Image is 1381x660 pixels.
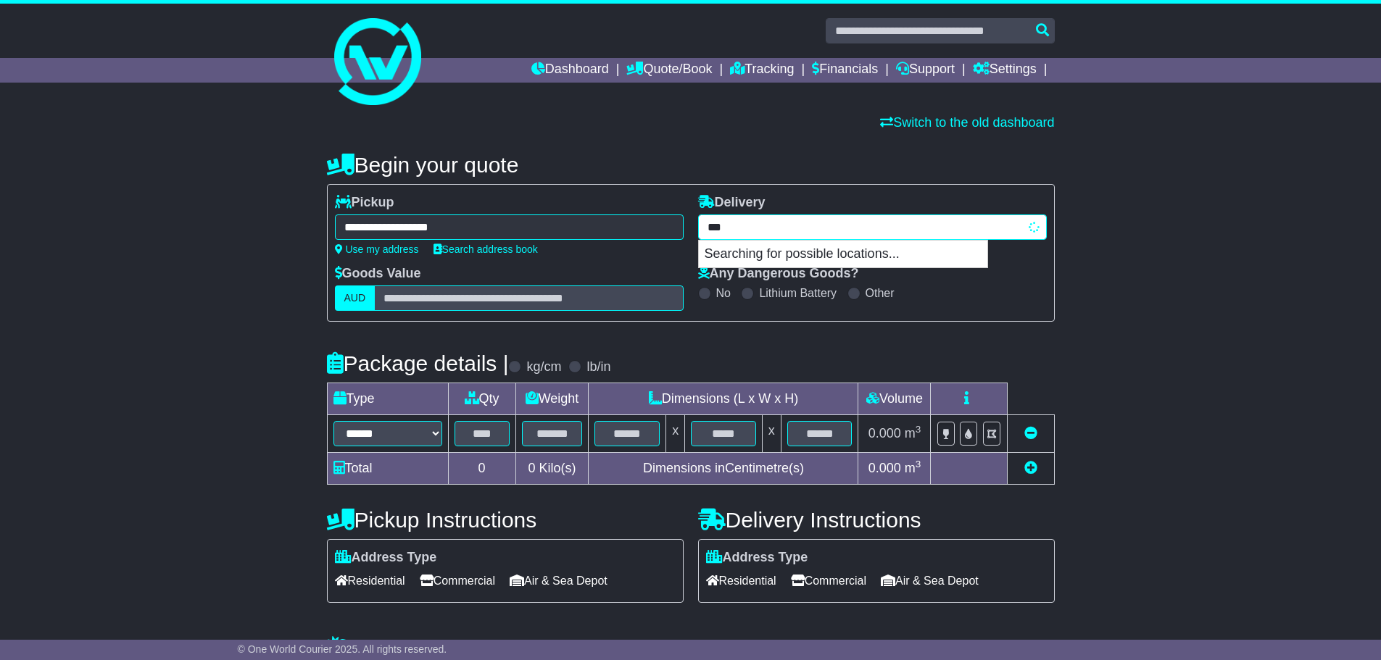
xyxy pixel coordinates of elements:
a: Dashboard [531,58,609,83]
span: © One World Courier 2025. All rights reserved. [238,643,447,655]
span: Commercial [420,569,495,592]
h4: Pickup Instructions [327,508,684,532]
span: Air & Sea Depot [881,569,979,592]
span: m [905,426,921,440]
td: Type [327,383,448,415]
span: 0 [528,461,535,475]
label: Any Dangerous Goods? [698,266,859,282]
label: Delivery [698,195,766,211]
label: Other [866,286,895,300]
a: Search address book [434,243,538,255]
td: Dimensions (L x W x H) [589,383,858,415]
span: Residential [335,569,405,592]
span: Residential [706,569,776,592]
span: 0.000 [868,461,901,475]
typeahead: Please provide city [698,214,1047,240]
span: 0.000 [868,426,901,440]
a: Switch to the old dashboard [880,115,1054,130]
span: m [905,461,921,475]
td: Volume [858,383,931,415]
label: lb/in [586,359,610,375]
sup: 3 [916,459,921,469]
td: x [762,415,781,453]
a: Use my address [335,243,419,255]
label: AUD [335,285,376,311]
label: Address Type [706,550,808,566]
span: Commercial [791,569,866,592]
td: Kilo(s) [515,453,589,485]
label: Address Type [335,550,437,566]
p: Searching for possible locations... [699,241,987,268]
td: Qty [448,383,515,415]
a: Add new item [1024,461,1037,475]
a: Financials [812,58,878,83]
label: No [716,286,731,300]
a: Tracking [730,58,794,83]
td: x [666,415,685,453]
a: Remove this item [1024,426,1037,440]
h4: Warranty & Insurance [327,635,1055,659]
h4: Begin your quote [327,153,1055,177]
a: Support [896,58,955,83]
label: Lithium Battery [759,286,837,300]
sup: 3 [916,424,921,435]
a: Quote/Book [626,58,712,83]
h4: Delivery Instructions [698,508,1055,532]
label: Pickup [335,195,394,211]
span: Air & Sea Depot [510,569,607,592]
td: Total [327,453,448,485]
td: Weight [515,383,589,415]
label: kg/cm [526,359,561,375]
a: Settings [973,58,1037,83]
td: 0 [448,453,515,485]
td: Dimensions in Centimetre(s) [589,453,858,485]
h4: Package details | [327,351,509,375]
label: Goods Value [335,266,421,282]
